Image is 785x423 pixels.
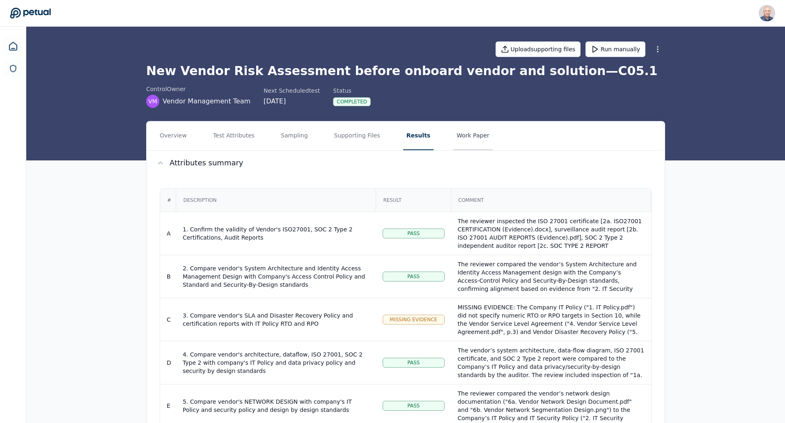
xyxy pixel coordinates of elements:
td: B [160,255,176,298]
div: Comment [452,189,650,211]
div: The reviewer compared the vendor’s System Architecture and Identity Access Management design with... [458,260,645,342]
nav: Tabs [147,121,665,150]
a: SOC 1 Reports [4,59,22,78]
td: A [160,212,176,255]
button: Sampling [278,121,311,150]
div: 1. Confirm the validity of Vendor's ISO27001, SOC 2 Type 2 Certifications, Audit Reports [183,225,370,242]
div: 3. Compare vendor's SLA and Disaster Recovery Policy and certification reports with IT Policy RTO... [183,311,370,328]
a: Dashboard [3,37,23,56]
button: Attributes summary [147,151,665,175]
button: Test Attributes [210,121,258,150]
div: Next Scheduled test [264,87,320,95]
span: Pass [407,273,420,280]
span: Vendor Management Team [163,96,250,106]
button: Supporting Files [331,121,383,150]
div: Result [376,189,450,211]
div: # [161,189,178,211]
button: Overview [156,121,190,150]
div: Description [177,189,375,211]
span: Pass [407,359,420,366]
a: Go to Dashboard [10,7,51,19]
div: The reviewer inspected the ISO 27001 certificate [2a. ISO27001 CERTIFICATION (Evidence).docx], su... [458,217,645,324]
div: 4. Compare vendor's architecture, dataflow, ISO 27001, SOC 2 Type 2 with company's IT Policy and ... [183,350,370,375]
div: 2. Compare vendor's System Architecture and Identity Access Management Design with Company's Acce... [183,264,370,289]
div: Status [333,87,371,95]
button: Results [403,121,434,150]
td: C [160,298,176,341]
div: [DATE] [264,96,320,106]
div: 5. Compare vendor's NETWORK DESIGN with company's IT Policy and security policy and design by des... [183,398,370,414]
button: More Options [650,42,665,57]
button: Run manually [585,41,645,57]
div: control Owner [146,85,250,93]
span: VM [148,97,157,105]
div: Completed [333,97,371,106]
h1: New Vendor Risk Assessment before onboard vendor and solution — C05.1 [146,64,665,78]
div: MISSING EVIDENCE: The Company IT Policy ("1. IT Policy.pdf") did not specify numeric RTO or RPO t... [458,303,645,369]
span: Attributes summary [170,157,243,169]
span: Missing Evidence [390,316,437,323]
button: Uploadsupporting files [496,41,581,57]
img: Harel K [759,5,775,21]
span: Pass [407,230,420,237]
span: Pass [407,402,420,409]
button: Work Paper [453,121,493,150]
td: D [160,341,176,384]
